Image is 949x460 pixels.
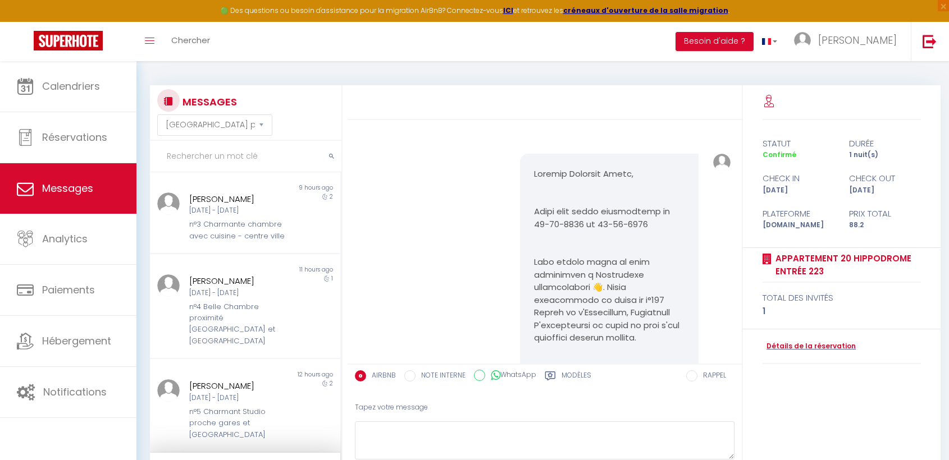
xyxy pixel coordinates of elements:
div: [DATE] [842,185,928,196]
img: ... [157,274,180,297]
div: [DOMAIN_NAME] [755,220,842,231]
div: [DATE] - [DATE] [189,205,286,216]
div: check in [755,172,842,185]
label: Modèles [562,370,591,384]
div: Plateforme [755,207,842,220]
a: Détails de la réservation [763,341,856,352]
a: Chercher [163,22,218,61]
span: [PERSON_NAME] [818,33,897,47]
img: Super Booking [34,31,103,50]
div: 12 hours ago [245,370,341,379]
span: Paiements [42,283,95,297]
div: total des invités [763,291,921,305]
div: 9 hours ago [245,183,341,192]
div: n°3 Charmante chambre avec cuisine - centre ville [189,219,286,242]
span: Calendriers [42,79,100,93]
div: 11 hours ago [245,265,341,274]
span: Réservations [42,130,107,144]
a: créneaux d'ouverture de la salle migration [563,6,728,15]
label: WhatsApp [485,370,536,382]
div: [DATE] - [DATE] [189,393,286,403]
span: 2 [330,379,333,388]
a: Appartement 20 Hippodrome entrée 223 [772,252,921,278]
span: Analytics [42,232,88,246]
input: Rechercher un mot clé [150,141,341,172]
div: n°5 Charmant Studio proche gares et [GEOGRAPHIC_DATA] [189,406,286,440]
span: 1 [331,274,333,283]
div: [PERSON_NAME] [189,274,286,288]
div: 88.2 [842,220,928,231]
label: AIRBNB [366,370,396,383]
img: ... [157,192,180,215]
button: Besoin d'aide ? [676,32,754,51]
span: Confirmé [763,150,796,159]
div: [DATE] - [DATE] [189,288,286,298]
h3: MESSAGES [180,89,237,114]
img: ... [794,32,811,49]
span: Hébergement [42,334,111,348]
span: 2 [330,192,333,201]
div: [PERSON_NAME] [189,192,286,206]
img: ... [157,379,180,402]
div: 1 [763,305,921,318]
img: logout [923,34,937,48]
div: [PERSON_NAME] [189,379,286,393]
div: 1 nuit(s) [842,150,928,160]
span: Chercher [171,34,210,46]
div: Tapez votre message [355,394,734,421]
span: Notifications [43,385,107,399]
div: [DATE] [755,185,842,196]
div: statut [755,137,842,150]
div: durée [842,137,928,150]
a: ... [PERSON_NAME] [786,22,911,61]
span: Messages [42,181,93,195]
div: n°4 Belle Chambre proximité [GEOGRAPHIC_DATA] et [GEOGRAPHIC_DATA] [189,301,286,347]
label: NOTE INTERNE [416,370,466,383]
div: check out [842,172,928,185]
div: Prix total [842,207,928,220]
a: ICI [503,6,513,15]
img: ... [713,154,731,171]
label: RAPPEL [697,370,726,383]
